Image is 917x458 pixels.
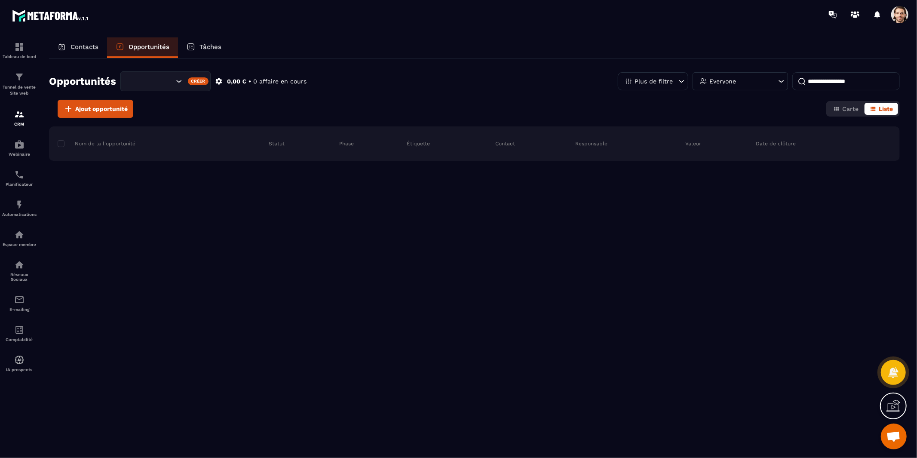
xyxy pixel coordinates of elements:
[2,84,37,96] p: Tunnel de vente Site web
[2,54,37,59] p: Tableau de bord
[248,77,251,86] p: •
[58,100,133,118] button: Ajout opportunité
[756,140,796,147] p: Date de clôture
[120,71,211,91] div: Search for option
[12,8,89,23] img: logo
[2,212,37,217] p: Automatisations
[49,73,116,90] h2: Opportunités
[107,37,178,58] a: Opportunités
[49,37,107,58] a: Contacts
[14,200,25,210] img: automations
[178,37,230,58] a: Tâches
[2,193,37,223] a: automationsautomationsAutomatisations
[685,140,701,147] p: Valeur
[828,103,864,115] button: Carte
[199,43,221,51] p: Tâches
[58,140,135,147] p: Nom de la l'opportunité
[495,140,515,147] p: Contact
[881,424,907,449] div: Open chat
[575,140,607,147] p: Responsable
[339,140,354,147] p: Phase
[14,260,25,270] img: social-network
[2,122,37,126] p: CRM
[129,43,169,51] p: Opportunités
[709,78,736,84] p: Everyone
[842,105,859,112] span: Carte
[71,43,98,51] p: Contacts
[75,105,128,113] span: Ajout opportunité
[14,169,25,180] img: scheduler
[635,78,673,84] p: Plus de filtre
[14,42,25,52] img: formation
[227,77,246,86] p: 0,00 €
[879,105,893,112] span: Liste
[2,65,37,103] a: formationformationTunnel de vente Site web
[2,318,37,348] a: accountantaccountantComptabilité
[14,325,25,335] img: accountant
[2,182,37,187] p: Planificateur
[2,272,37,282] p: Réseaux Sociaux
[2,163,37,193] a: schedulerschedulerPlanificateur
[2,223,37,253] a: automationsautomationsEspace membre
[2,367,37,372] p: IA prospects
[128,77,174,86] input: Search for option
[253,77,307,86] p: 0 affaire en cours
[14,230,25,240] img: automations
[2,152,37,157] p: Webinaire
[269,140,285,147] p: Statut
[2,242,37,247] p: Espace membre
[14,355,25,365] img: automations
[14,295,25,305] img: email
[407,140,430,147] p: Étiquette
[14,109,25,120] img: formation
[188,77,209,85] div: Créer
[865,103,898,115] button: Liste
[2,103,37,133] a: formationformationCRM
[2,337,37,342] p: Comptabilité
[2,35,37,65] a: formationformationTableau de bord
[2,288,37,318] a: emailemailE-mailing
[14,139,25,150] img: automations
[14,72,25,82] img: formation
[2,133,37,163] a: automationsautomationsWebinaire
[2,307,37,312] p: E-mailing
[2,253,37,288] a: social-networksocial-networkRéseaux Sociaux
